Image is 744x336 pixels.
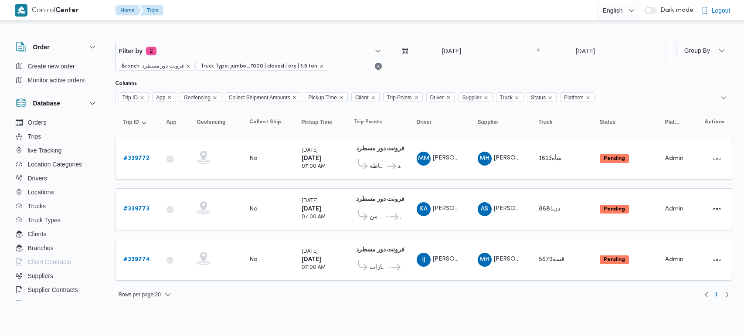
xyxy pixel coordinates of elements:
span: قسه5679 [539,257,564,262]
span: [PERSON_NAME] [PERSON_NAME] [494,256,595,262]
div: Order [9,59,105,91]
small: [DATE] [302,249,318,254]
span: Collect Shipment Amounts [225,92,301,102]
span: Admin [665,156,683,161]
span: Client [355,93,369,102]
span: Group By [684,47,710,54]
button: App [163,115,185,129]
span: Status [531,93,546,102]
span: 1 [715,289,718,300]
span: Dark mode [657,7,693,14]
svg: Sorted in descending order [141,119,148,126]
span: Supplier Contracts [28,285,78,295]
b: فرونت دور مسطرد [356,197,404,202]
button: Clients [12,227,101,241]
span: كارفور سيتي سنتر الماظة [370,161,386,172]
button: Remove Driver from selection in this group [446,95,451,100]
b: فرونت دور مسطرد [356,247,404,253]
span: Monitor active orders [28,75,85,85]
span: AS [481,202,488,216]
div: Kariam Ahmad Ala Ibrahem [417,202,431,216]
span: Trucks [28,201,46,211]
span: Client Contracts [28,257,71,267]
span: Devices [28,299,50,309]
b: [DATE] [302,206,321,212]
button: Remove Client from selection in this group [370,95,376,100]
button: Remove Platform from selection in this group [585,95,591,100]
span: Locations [28,187,54,197]
button: remove selected entity [186,64,191,69]
h3: Database [33,98,60,109]
button: Suppliers [12,269,101,283]
span: Driver [417,119,432,126]
button: Remove Pickup Time from selection in this group [339,95,344,100]
div: Muhammad Hanei Muhammad Jodah Mahmood [478,152,492,166]
span: Driver [430,93,444,102]
button: Monitor active orders [12,73,101,87]
button: Orders [12,115,101,129]
button: Remove Geofencing from selection in this group [212,95,217,100]
span: IJ [422,253,425,267]
button: live Tracking [12,143,101,157]
span: Trip Points [387,93,412,102]
span: Pickup Time [309,93,337,102]
button: Remove Trip ID from selection in this group [139,95,145,100]
span: Pickup Time [305,92,348,102]
span: Supplier [462,93,482,102]
span: Admin [665,206,683,212]
span: Truck [500,93,513,102]
button: Client Contracts [12,255,101,269]
button: Remove Collect Shipment Amounts from selection in this group [292,95,297,100]
button: Create new order [12,59,101,73]
a: #339774 [123,255,150,265]
h3: Order [33,42,50,52]
button: Open list of options [720,94,727,101]
button: Actions [710,253,724,267]
button: Driver [413,115,465,129]
span: live Tracking [28,145,62,156]
span: Pending [600,205,629,214]
button: Locations [12,185,101,199]
span: Collect Shipment Amounts [249,119,286,126]
div: No [249,155,258,163]
span: Trip ID [122,93,138,102]
button: Remove App from selection in this group [167,95,172,100]
span: Branches [28,243,54,253]
button: Branches [12,241,101,255]
button: Remove Supplier from selection in this group [483,95,489,100]
span: [PERSON_NAME] [PERSON_NAME] [433,155,534,161]
a: #339773 [123,204,149,214]
button: Drivers [12,171,101,185]
button: Supplier [474,115,527,129]
button: Trips [12,129,101,143]
button: Home [116,5,142,16]
div: Alaioah Sraj Aldin Alaioah Muhammad [478,202,492,216]
button: Devices [12,297,101,311]
span: Trip Points [383,92,423,102]
small: 07:00 AM [302,215,326,220]
span: Truck Type: jumbo_7000 | closed | dry | 3.5 ton [197,62,328,71]
span: Platform [665,119,681,126]
span: Orders [28,117,47,128]
button: Remove Trip Points from selection in this group [414,95,419,100]
button: Remove [373,61,384,71]
button: Actions [710,202,724,216]
span: Driver [426,92,455,102]
button: Logout [698,2,734,19]
small: [DATE] [302,148,318,153]
span: MH [479,152,489,166]
button: Location Categories [12,157,101,171]
div: Ibrahem Jabril Muhammad Ahmad Jmuaah [417,253,431,267]
span: Rows per page : 20 [119,289,161,300]
span: Geofencing [197,119,226,126]
span: Trip ID; Sorted in descending order [123,119,139,126]
span: Geofencing [180,92,221,102]
span: [PERSON_NAME] [PERSON_NAME] [433,256,534,262]
span: Truck [539,119,553,126]
small: 07:00 AM [302,164,326,169]
span: Collect Shipment Amounts [229,93,290,102]
button: Supplier Contracts [12,283,101,297]
button: Page 1 of 1 [712,289,722,300]
button: Order [16,42,98,52]
span: امارات [GEOGRAPHIC_DATA] مدينتي [370,262,387,273]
